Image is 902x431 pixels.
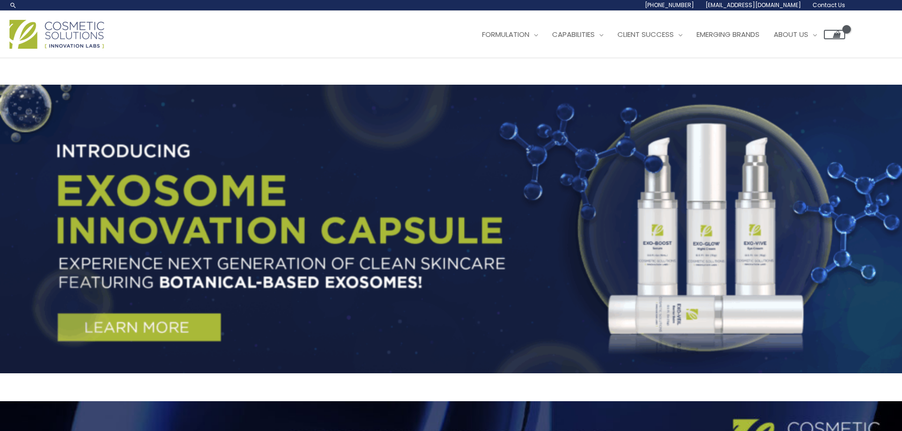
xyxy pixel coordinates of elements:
a: Formulation [475,20,545,49]
span: About Us [774,29,808,39]
span: Client Success [617,29,674,39]
img: Cosmetic Solutions Logo [9,20,104,49]
span: Capabilities [552,29,595,39]
a: Emerging Brands [689,20,767,49]
nav: Site Navigation [468,20,845,49]
span: [EMAIL_ADDRESS][DOMAIN_NAME] [706,1,801,9]
span: Emerging Brands [697,29,759,39]
span: [PHONE_NUMBER] [645,1,694,9]
a: Capabilities [545,20,610,49]
span: Formulation [482,29,529,39]
a: Client Success [610,20,689,49]
a: About Us [767,20,824,49]
a: View Shopping Cart, empty [824,30,845,39]
a: Search icon link [9,1,17,9]
span: Contact Us [813,1,845,9]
